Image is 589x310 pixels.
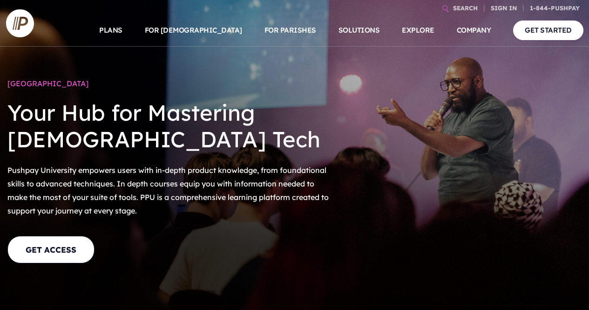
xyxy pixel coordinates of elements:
a: COMPANY [457,14,491,47]
span: Pushpay University empowers users with in-depth product knowledge, from foundational skills to ad... [7,165,329,215]
a: PLANS [99,14,122,47]
a: GET STARTED [513,21,583,40]
h2: Your Hub for Mastering [DEMOGRAPHIC_DATA] Tech [7,92,336,160]
a: FOR PARISHES [264,14,316,47]
a: EXPLORE [402,14,434,47]
a: FOR [DEMOGRAPHIC_DATA] [145,14,242,47]
a: GET ACCESS [7,236,95,263]
a: SOLUTIONS [339,14,380,47]
h1: [GEOGRAPHIC_DATA] [7,75,336,92]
